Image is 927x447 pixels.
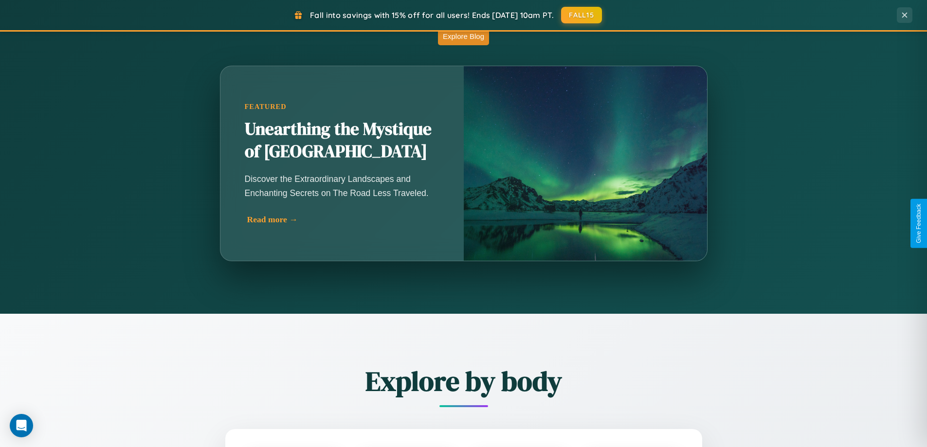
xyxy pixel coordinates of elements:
h2: Unearthing the Mystique of [GEOGRAPHIC_DATA] [245,118,439,163]
div: Read more → [247,215,442,225]
div: Give Feedback [915,204,922,243]
h2: Explore by body [172,362,756,400]
span: Fall into savings with 15% off for all users! Ends [DATE] 10am PT. [310,10,554,20]
div: Open Intercom Messenger [10,414,33,437]
button: Explore Blog [438,27,489,45]
div: Featured [245,103,439,111]
p: Discover the Extraordinary Landscapes and Enchanting Secrets on The Road Less Traveled. [245,172,439,199]
button: FALL15 [561,7,602,23]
